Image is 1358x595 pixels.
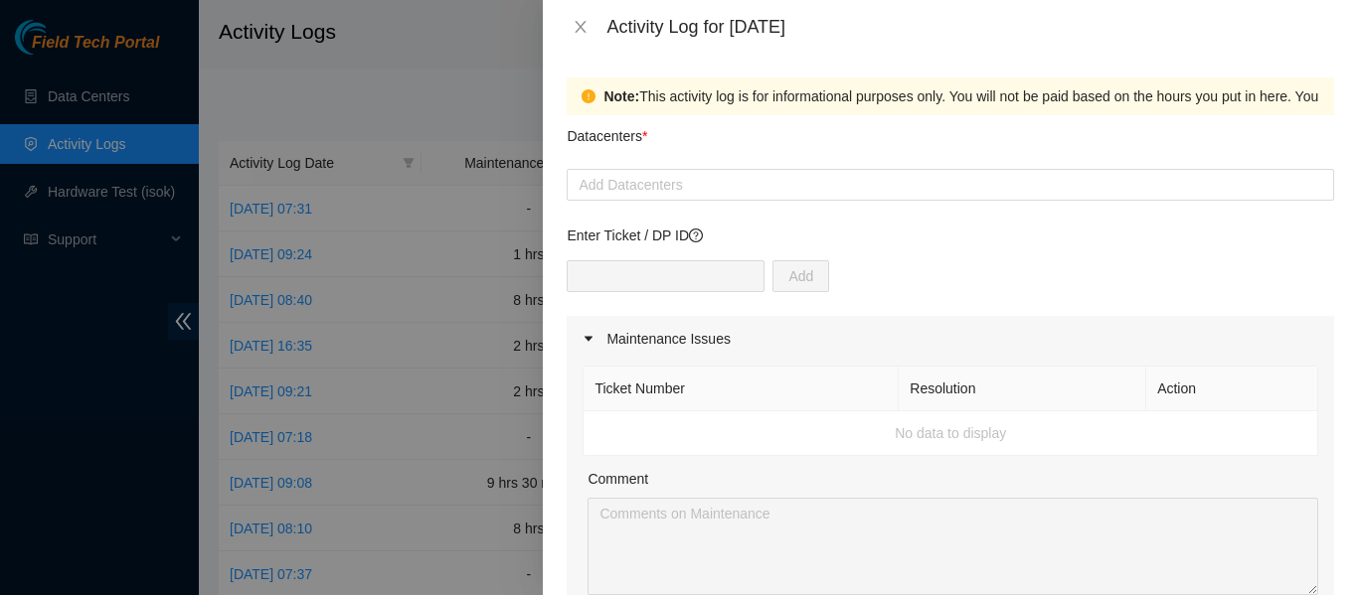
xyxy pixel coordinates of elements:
span: exclamation-circle [582,89,595,103]
td: No data to display [584,411,1318,456]
div: Activity Log for [DATE] [606,16,1334,38]
span: close [573,19,589,35]
strong: Note: [603,85,639,107]
textarea: Comment [588,498,1318,595]
th: Ticket Number [584,367,899,411]
p: Enter Ticket / DP ID [567,224,1334,246]
div: Maintenance Issues [567,316,1334,362]
th: Action [1146,367,1318,411]
button: Close [567,18,594,37]
button: Add [772,260,829,292]
span: caret-right [583,333,594,345]
th: Resolution [899,367,1146,411]
span: question-circle [689,228,703,242]
label: Comment [588,468,648,490]
p: Datacenters [567,115,647,147]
